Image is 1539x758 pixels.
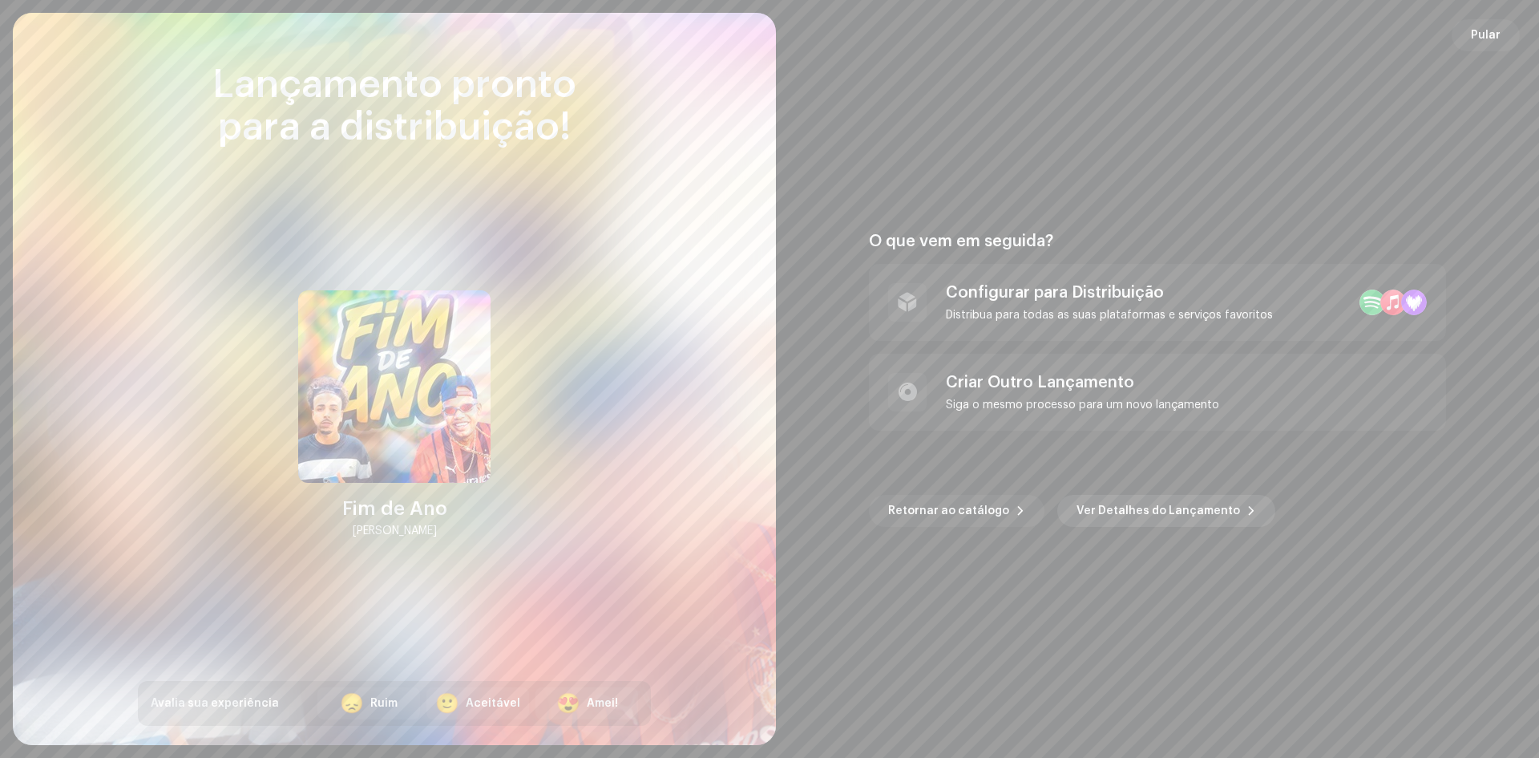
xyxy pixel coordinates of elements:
re-a-post-create-item: Criar Outro Lançamento [869,354,1446,431]
span: Pular [1471,19,1501,51]
span: Avalia sua experiência [151,698,279,709]
img: 64a864df-fbf1-4b93-8e55-64c40610e338 [298,290,491,483]
button: Pular [1452,19,1520,51]
re-a-post-create-item: Configurar para Distribuição [869,264,1446,341]
div: Siga o mesmo processo para um novo lançamento [946,399,1219,411]
div: Amei! [587,695,618,712]
div: Configurar para Distribuição [946,283,1273,302]
div: Ruim [370,695,398,712]
div: Criar Outro Lançamento [946,373,1219,392]
div: Aceitável [466,695,520,712]
div: [PERSON_NAME] [353,521,437,541]
button: Ver Detalhes do Lançamento [1057,495,1275,527]
div: 😍 [556,694,580,713]
div: 🙂 [435,694,459,713]
div: Fim de Ano [342,496,447,521]
div: Lançamento pronto para a distribuição! [138,64,651,149]
div: Distribua para todas as suas plataformas e serviços favoritos [946,309,1273,322]
button: Retornar ao catálogo [869,495,1044,527]
div: O que vem em seguida? [869,232,1446,251]
span: Ver Detalhes do Lançamento [1076,495,1240,527]
div: 😞 [340,694,364,713]
span: Retornar ao catálogo [888,495,1009,527]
